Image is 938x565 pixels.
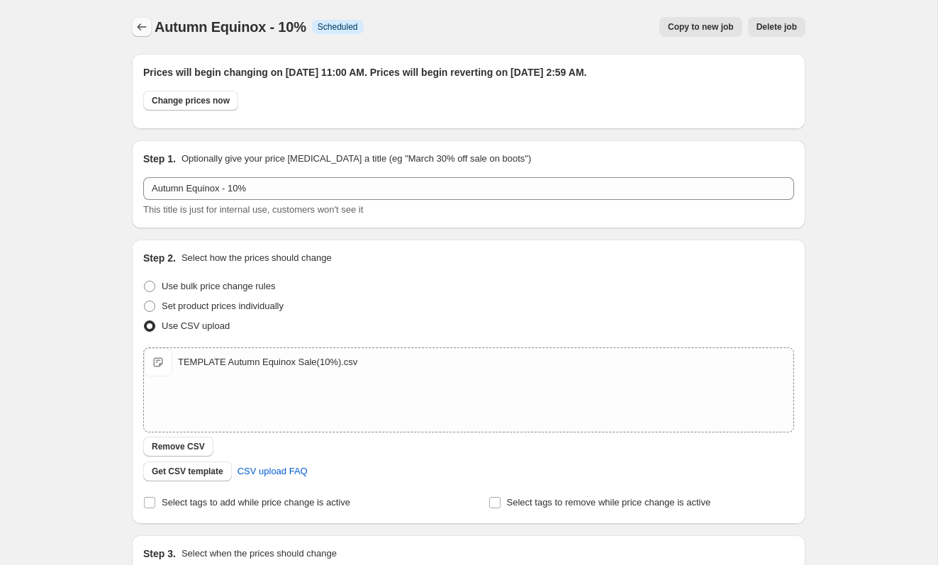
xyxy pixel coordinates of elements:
button: Copy to new job [659,17,742,37]
h2: Step 3. [143,547,176,561]
a: CSV upload FAQ [229,460,316,483]
button: Remove CSV [143,437,213,457]
input: 30% off holiday sale [143,177,794,200]
button: Delete job [748,17,805,37]
p: Optionally give your price [MEDICAL_DATA] a title (eg "March 30% off sale on boots") [182,152,531,166]
span: Select tags to remove while price change is active [507,497,711,508]
h2: Step 2. [143,251,176,265]
h2: Prices will begin changing on [DATE] 11:00 AM. Prices will begin reverting on [DATE] 2:59 AM. [143,65,794,79]
span: Use bulk price change rules [162,281,275,291]
button: Price change jobs [132,17,152,37]
span: Copy to new job [668,21,734,33]
span: CSV upload FAQ [238,464,308,479]
span: This title is just for internal use, customers won't see it [143,204,363,215]
span: Set product prices individually [162,301,284,311]
span: Get CSV template [152,466,223,477]
span: Scheduled [318,21,358,33]
div: TEMPLATE Autumn Equinox Sale(10%).csv [178,355,357,369]
p: Select when the prices should change [182,547,337,561]
p: Select how the prices should change [182,251,332,265]
button: Change prices now [143,91,238,111]
span: Change prices now [152,95,230,106]
h2: Step 1. [143,152,176,166]
span: Remove CSV [152,441,205,452]
span: Delete job [756,21,797,33]
span: Autumn Equinox - 10% [155,19,306,35]
button: Get CSV template [143,461,232,481]
span: Select tags to add while price change is active [162,497,350,508]
span: Use CSV upload [162,320,230,331]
